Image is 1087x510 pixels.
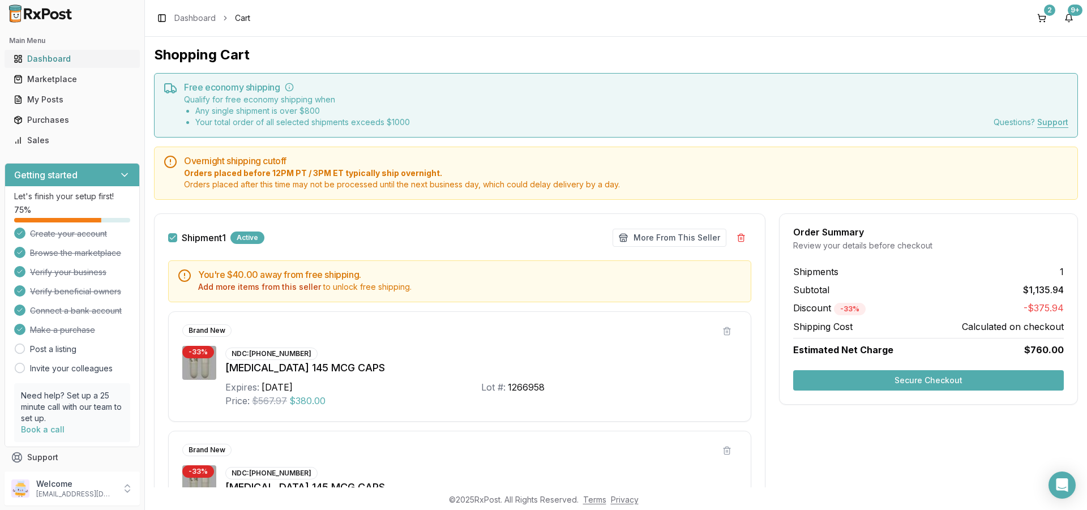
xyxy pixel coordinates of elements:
[225,394,250,408] div: Price:
[184,168,1068,179] span: Orders placed before 12PM PT / 3PM ET typically ship overnight.
[30,324,95,336] span: Make a purchase
[14,135,131,146] div: Sales
[793,370,1064,391] button: Secure Checkout
[14,204,31,216] span: 75 %
[9,110,135,130] a: Purchases
[30,363,113,374] a: Invite your colleagues
[611,495,639,504] a: Privacy
[225,360,737,376] div: [MEDICAL_DATA] 145 MCG CAPS
[583,495,606,504] a: Terms
[508,380,545,394] div: 1266958
[225,348,318,360] div: NDC: [PHONE_NUMBER]
[21,390,123,424] p: Need help? Set up a 25 minute call with our team to set up.
[230,232,264,244] div: Active
[1049,472,1076,499] div: Open Intercom Messenger
[9,49,135,69] a: Dashboard
[198,281,742,293] div: to unlock free shipping.
[793,265,838,278] span: Shipments
[182,346,214,358] div: - 33 %
[289,394,326,408] span: $380.00
[793,240,1064,251] div: Review your details before checkout
[174,12,250,24] nav: breadcrumb
[235,12,250,24] span: Cart
[14,74,131,85] div: Marketplace
[154,46,1078,64] h1: Shopping Cart
[14,191,130,202] p: Let's finish your setup first!
[793,344,893,355] span: Estimated Net Charge
[793,320,853,333] span: Shipping Cost
[1023,283,1064,297] span: $1,135.94
[182,346,216,380] img: Linzess 145 MCG CAPS
[195,105,410,117] li: Any single shipment is over $ 800
[14,114,131,126] div: Purchases
[1024,343,1064,357] span: $760.00
[14,168,78,182] h3: Getting started
[481,380,506,394] div: Lot #:
[225,467,318,479] div: NDC: [PHONE_NUMBER]
[1044,5,1055,16] div: 2
[9,36,135,45] h2: Main Menu
[14,94,131,105] div: My Posts
[14,53,131,65] div: Dashboard
[9,89,135,110] a: My Posts
[184,83,1068,92] h5: Free economy shipping
[1033,9,1051,27] button: 2
[994,117,1068,128] div: Questions?
[5,91,140,109] button: My Posts
[182,233,226,242] label: Shipment 1
[11,479,29,498] img: User avatar
[1068,5,1082,16] div: 9+
[793,302,866,314] span: Discount
[184,156,1068,165] h5: Overnight shipping cutoff
[225,380,259,394] div: Expires:
[225,479,737,495] div: [MEDICAL_DATA] 145 MCG CAPS
[36,478,115,490] p: Welcome
[5,70,140,88] button: Marketplace
[182,444,232,456] div: Brand New
[9,130,135,151] a: Sales
[198,281,321,293] button: Add more items from this seller
[184,94,410,128] div: Qualify for free economy shipping when
[252,394,287,408] span: $567.97
[5,5,77,23] img: RxPost Logo
[30,305,122,316] span: Connect a bank account
[182,465,216,499] img: Linzess 145 MCG CAPS
[962,320,1064,333] span: Calculated on checkout
[30,267,106,278] span: Verify your business
[174,12,216,24] a: Dashboard
[182,465,214,478] div: - 33 %
[1024,301,1064,315] span: -$375.94
[30,286,121,297] span: Verify beneficial owners
[184,179,1068,190] span: Orders placed after this time may not be processed until the next business day, which could delay...
[30,344,76,355] a: Post a listing
[834,303,866,315] div: - 33 %
[36,490,115,499] p: [EMAIL_ADDRESS][DOMAIN_NAME]
[613,229,726,247] button: More From This Seller
[182,324,232,337] div: Brand New
[1060,265,1064,278] span: 1
[195,117,410,128] li: Your total order of all selected shipments exceeds $ 1000
[5,447,140,468] button: Support
[5,111,140,129] button: Purchases
[5,50,140,68] button: Dashboard
[1060,9,1078,27] button: 9+
[30,247,121,259] span: Browse the marketplace
[9,69,135,89] a: Marketplace
[262,380,293,394] div: [DATE]
[793,228,1064,237] div: Order Summary
[5,131,140,149] button: Sales
[198,270,742,279] h5: You're $40.00 away from free shipping.
[21,425,65,434] a: Book a call
[793,283,829,297] span: Subtotal
[30,228,107,239] span: Create your account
